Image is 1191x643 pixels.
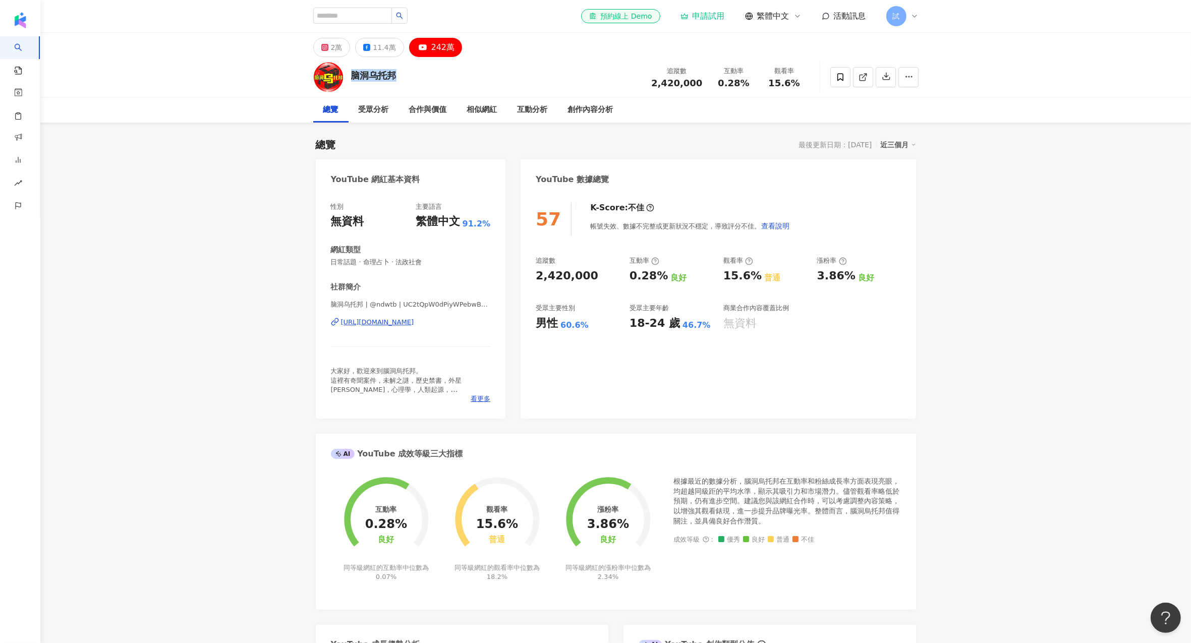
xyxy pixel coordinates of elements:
button: 11.4萬 [355,38,404,57]
div: 普通 [764,272,780,283]
div: 良好 [600,535,616,545]
div: 網紅類型 [331,245,361,255]
span: 不佳 [792,536,815,544]
span: 日常話題 · 命理占卜 · 法政社會 [331,258,491,267]
img: logo icon [12,12,28,28]
div: 性別 [331,202,344,211]
div: 普通 [489,535,505,545]
div: 帳號失效、數據不完整或更新狀況不穩定，導致評分不佳。 [590,216,790,236]
div: 不佳 [628,202,644,213]
div: 60.6% [560,320,589,331]
span: 0.28% [718,78,749,88]
div: 受眾分析 [359,104,389,116]
span: rise [14,173,22,196]
div: 15.6% [476,517,518,532]
a: [URL][DOMAIN_NAME] [331,318,491,327]
div: 15.6% [723,268,762,284]
span: 15.6% [768,78,800,88]
div: YouTube 數據總覽 [536,174,609,185]
div: 受眾主要年齡 [630,304,669,313]
div: 總覽 [323,104,338,116]
img: KOL Avatar [313,62,344,92]
div: 追蹤數 [651,66,702,76]
span: 大家好，歡迎來到腦洞烏托邦。 這裡有奇聞案件，未解之謎，歷史禁書，外星[PERSON_NAME]，心理學，人類起源，[DEMOGRAPHIC_DATA]傳說，神秘預言，以及一切能讓你腦洞大開的話... [331,367,490,595]
div: 3.86% [587,517,629,532]
div: 受眾主要性別 [536,304,575,313]
span: 試 [893,11,900,22]
div: 同等級網紅的觀看率中位數為 [453,563,541,581]
div: 57 [536,209,561,229]
div: 成效等級 ： [674,536,901,544]
div: K-Score : [590,202,654,213]
div: 11.4萬 [373,40,395,54]
span: 0.07% [376,573,396,580]
div: YouTube 網紅基本資料 [331,174,420,185]
div: 預約線上 Demo [589,11,652,21]
div: 互動分析 [518,104,548,116]
div: 觀看率 [765,66,804,76]
div: 繁體中文 [416,214,460,229]
span: search [396,12,403,19]
div: 同等級網紅的漲粉率中位數為 [564,563,652,581]
div: 近三個月 [881,138,916,151]
div: 根據最近的數據分析，腦洞烏托邦在互動率和粉絲成長率方面表現亮眼，均超越同級距的平均水準，顯示其吸引力和市場潛力。儘管觀看率略低於預期，仍有進步空間。建議您與該網紅合作時，可以考慮調整內容策略，以... [674,477,901,526]
div: 合作與價值 [409,104,447,116]
div: 無資料 [723,316,757,331]
div: 脑洞乌托邦 [351,69,396,82]
div: 3.86% [817,268,856,284]
div: 漲粉率 [597,505,618,513]
div: 良好 [670,272,687,283]
a: 預約線上 Demo [581,9,660,23]
button: 查看說明 [761,216,790,236]
div: 相似網紅 [467,104,497,116]
div: 主要語言 [416,202,442,211]
div: 創作內容分析 [568,104,613,116]
div: AI [331,449,355,459]
div: 2萬 [331,40,343,54]
div: 0.28% [630,268,668,284]
div: 46.7% [683,320,711,331]
div: 無資料 [331,214,364,229]
span: 脑洞乌托邦 | @ndwtb | UC2tQpW0dPiyWPebwBSksJ_g [331,300,491,309]
div: 互動率 [375,505,396,513]
div: 觀看率 [486,505,507,513]
div: 242萬 [431,40,455,54]
span: 查看說明 [761,222,789,230]
div: 良好 [378,535,394,545]
a: search [14,36,34,76]
button: 2萬 [313,38,351,57]
div: 良好 [858,272,874,283]
span: 良好 [743,536,765,544]
div: 同等級網紅的互動率中位數為 [342,563,430,581]
div: [URL][DOMAIN_NAME] [341,318,414,327]
span: 18.2% [487,573,507,580]
iframe: Help Scout Beacon - Open [1151,603,1181,633]
span: 優秀 [718,536,741,544]
span: 2,420,000 [651,78,702,88]
div: 觀看率 [723,256,753,265]
a: 申請試用 [680,11,725,21]
div: 18-24 歲 [630,316,680,331]
div: 0.28% [365,517,407,532]
div: 追蹤數 [536,256,555,265]
div: YouTube 成效等級三大指標 [331,448,463,459]
span: 繁體中文 [757,11,789,22]
div: 總覽 [316,138,336,152]
span: 普通 [768,536,790,544]
span: 活動訊息 [834,11,866,21]
span: 91.2% [463,218,491,229]
span: 2.34% [598,573,618,580]
div: 社群簡介 [331,282,361,293]
button: 242萬 [409,38,463,57]
div: 互動率 [630,256,659,265]
div: 2,420,000 [536,268,598,284]
div: 漲粉率 [817,256,847,265]
div: 商業合作內容覆蓋比例 [723,304,789,313]
div: 最後更新日期：[DATE] [799,141,872,149]
span: 看更多 [471,394,490,403]
div: 互動率 [715,66,753,76]
div: 男性 [536,316,558,331]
